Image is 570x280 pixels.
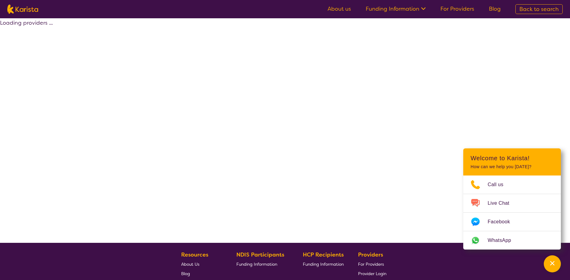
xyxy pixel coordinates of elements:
span: Call us [488,180,511,189]
ul: Choose channel [463,175,561,250]
span: Facebook [488,217,517,226]
a: Funding Information [303,259,344,269]
a: Blog [181,269,222,278]
b: NDIS Participants [236,251,284,258]
div: Channel Menu [463,148,561,250]
span: Funding Information [303,261,344,267]
span: Funding Information [236,261,277,267]
span: For Providers [358,261,384,267]
span: About Us [181,261,199,267]
a: For Providers [358,259,386,269]
a: For Providers [440,5,474,12]
a: About us [328,5,351,12]
b: Resources [181,251,208,258]
a: Funding Information [366,5,426,12]
h2: Welcome to Karista! [471,154,554,162]
span: WhatsApp [488,236,518,245]
a: Web link opens in a new tab. [463,231,561,250]
a: Funding Information [236,259,289,269]
span: Provider Login [358,271,386,276]
b: Providers [358,251,383,258]
a: About Us [181,259,222,269]
button: Channel Menu [544,255,561,272]
span: Blog [181,271,190,276]
span: Back to search [519,5,559,13]
b: HCP Recipients [303,251,344,258]
img: Karista logo [7,5,38,14]
a: Provider Login [358,269,386,278]
p: How can we help you [DATE]? [471,164,554,169]
a: Back to search [515,4,563,14]
span: Live Chat [488,199,517,208]
a: Blog [489,5,501,12]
